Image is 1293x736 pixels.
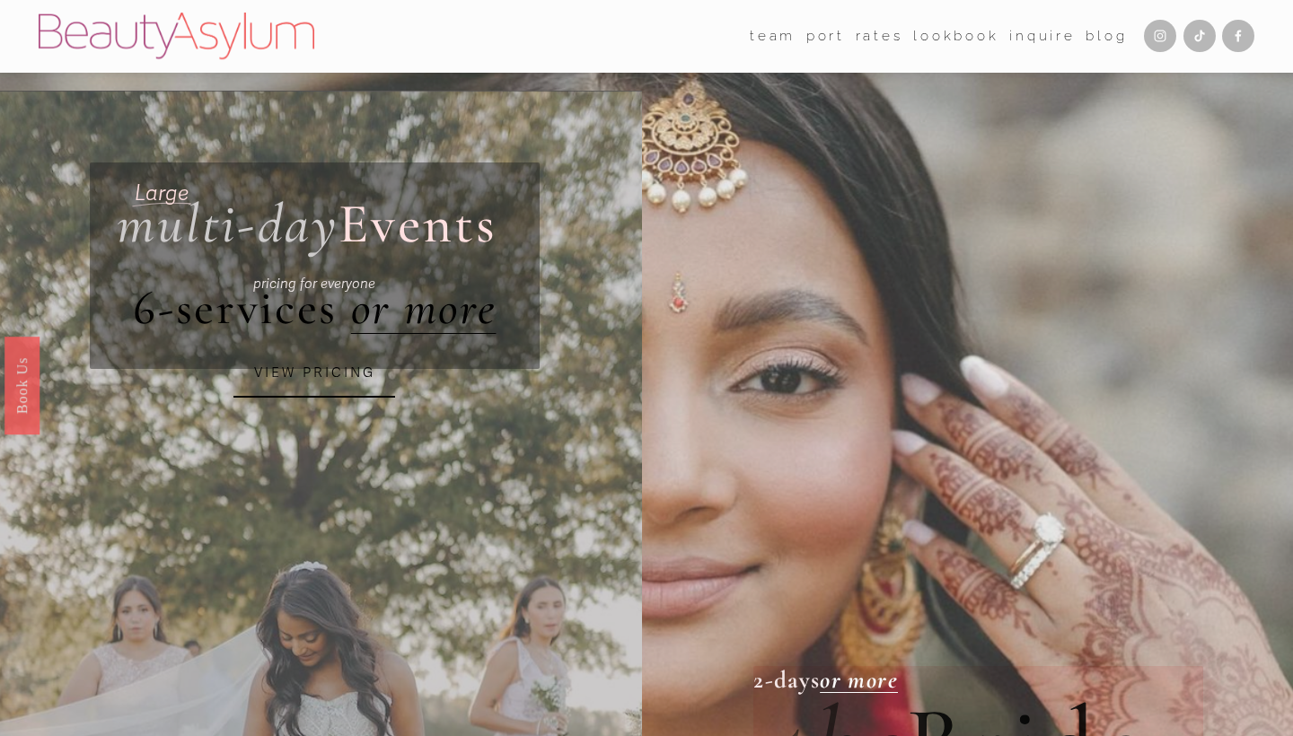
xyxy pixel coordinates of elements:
a: Facebook [1222,20,1254,52]
a: VIEW PRICING [233,349,395,398]
a: folder dropdown [750,22,796,50]
em: pricing for everyone [253,276,375,292]
strong: 2-days [753,665,820,695]
a: or more [820,665,898,695]
img: Beauty Asylum | Bridal Hair &amp; Makeup Charlotte &amp; Atlanta [39,13,314,59]
a: Blog [1086,22,1127,50]
span: Events [339,190,497,258]
h1: 6-services [117,282,513,335]
span: team [750,24,796,48]
a: Inquire [1009,22,1076,50]
a: Lookbook [913,22,999,50]
a: Rates [856,22,903,50]
a: port [806,22,845,50]
a: Book Us [4,337,40,434]
a: TikTok [1183,20,1216,52]
em: Large [135,180,189,206]
a: Instagram [1144,20,1176,52]
a: or more [351,279,497,337]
